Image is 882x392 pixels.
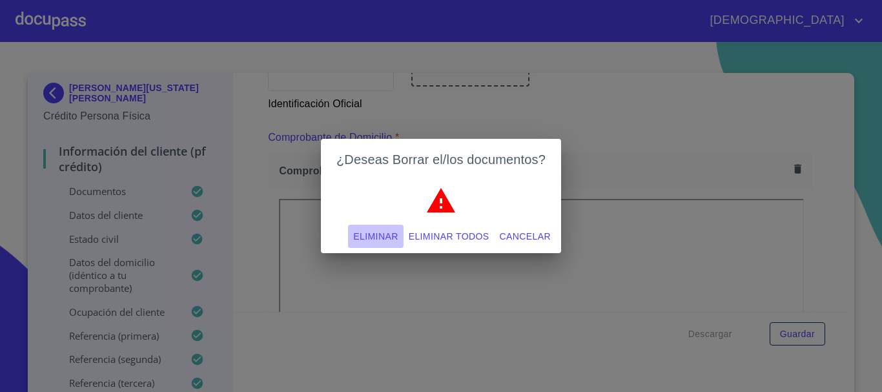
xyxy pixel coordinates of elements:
[336,149,546,170] h2: ¿Deseas Borrar el/los documentos?
[495,225,556,249] button: Cancelar
[348,225,403,249] button: Eliminar
[409,229,489,245] span: Eliminar todos
[404,225,495,249] button: Eliminar todos
[500,229,551,245] span: Cancelar
[353,229,398,245] span: Eliminar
